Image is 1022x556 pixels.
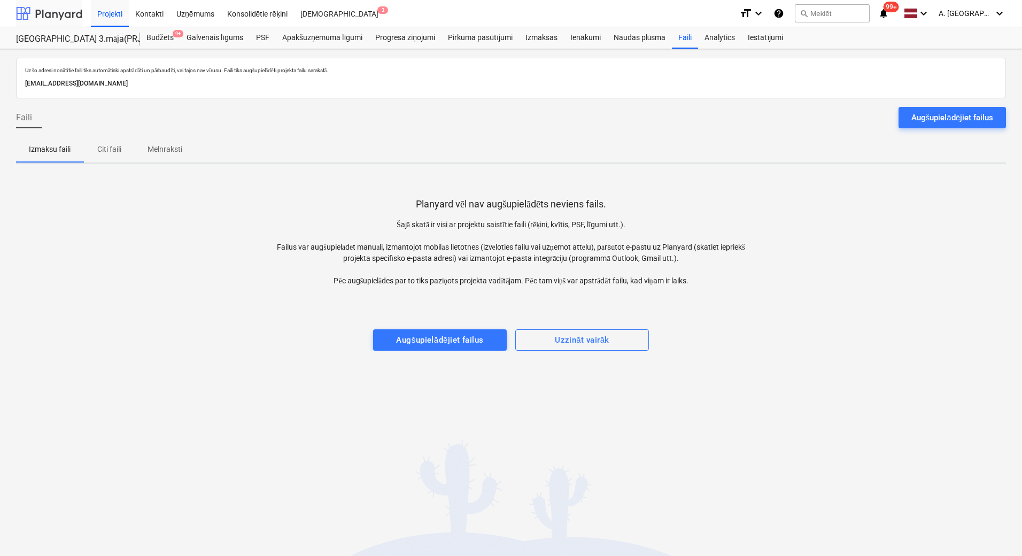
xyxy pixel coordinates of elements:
[140,27,180,49] div: Budžets
[25,67,997,74] p: Uz šo adresi nosūtītie faili tiks automātiski apstrādāti un pārbaudīti, vai tajos nav vīrusu. Fai...
[917,7,930,20] i: keyboard_arrow_down
[396,333,483,347] div: Augšupielādējiet failus
[276,27,369,49] a: Apakšuzņēmuma līgumi
[373,329,507,351] button: Augšupielādējiet failus
[969,505,1022,556] iframe: Chat Widget
[739,7,752,20] i: format_size
[442,27,519,49] a: Pirkuma pasūtījumi
[16,111,32,124] span: Faili
[250,27,276,49] a: PSF
[773,7,784,20] i: Zināšanu pamats
[939,9,992,18] span: A. [GEOGRAPHIC_DATA]
[416,198,606,211] p: Planyard vēl nav augšupielādēts neviens fails.
[264,219,758,287] p: Šajā skatā ir visi ar projektu saistītie faili (rēķini, kvītis, PSF, līgumi utt.). Failus var aug...
[741,27,789,49] a: Iestatījumi
[16,34,127,45] div: [GEOGRAPHIC_DATA] 3.māja(PRJ0002552) 2601767
[140,27,180,49] a: Budžets9+
[515,329,649,351] button: Uzzināt vairāk
[795,4,870,22] button: Meklēt
[29,144,71,155] p: Izmaksu faili
[564,27,607,49] a: Ienākumi
[25,78,997,89] p: [EMAIL_ADDRESS][DOMAIN_NAME]
[180,27,250,49] a: Galvenais līgums
[607,27,672,49] a: Naudas plūsma
[698,27,741,49] a: Analytics
[878,7,889,20] i: notifications
[519,27,564,49] a: Izmaksas
[96,144,122,155] p: Citi faili
[911,111,993,125] div: Augšupielādējiet failus
[377,6,388,14] span: 3
[884,2,899,12] span: 99+
[173,30,183,37] span: 9+
[148,144,182,155] p: Melnraksti
[555,333,609,347] div: Uzzināt vairāk
[672,27,698,49] a: Faili
[800,9,808,18] span: search
[899,107,1006,128] button: Augšupielādējiet failus
[993,7,1006,20] i: keyboard_arrow_down
[752,7,765,20] i: keyboard_arrow_down
[369,27,442,49] a: Progresa ziņojumi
